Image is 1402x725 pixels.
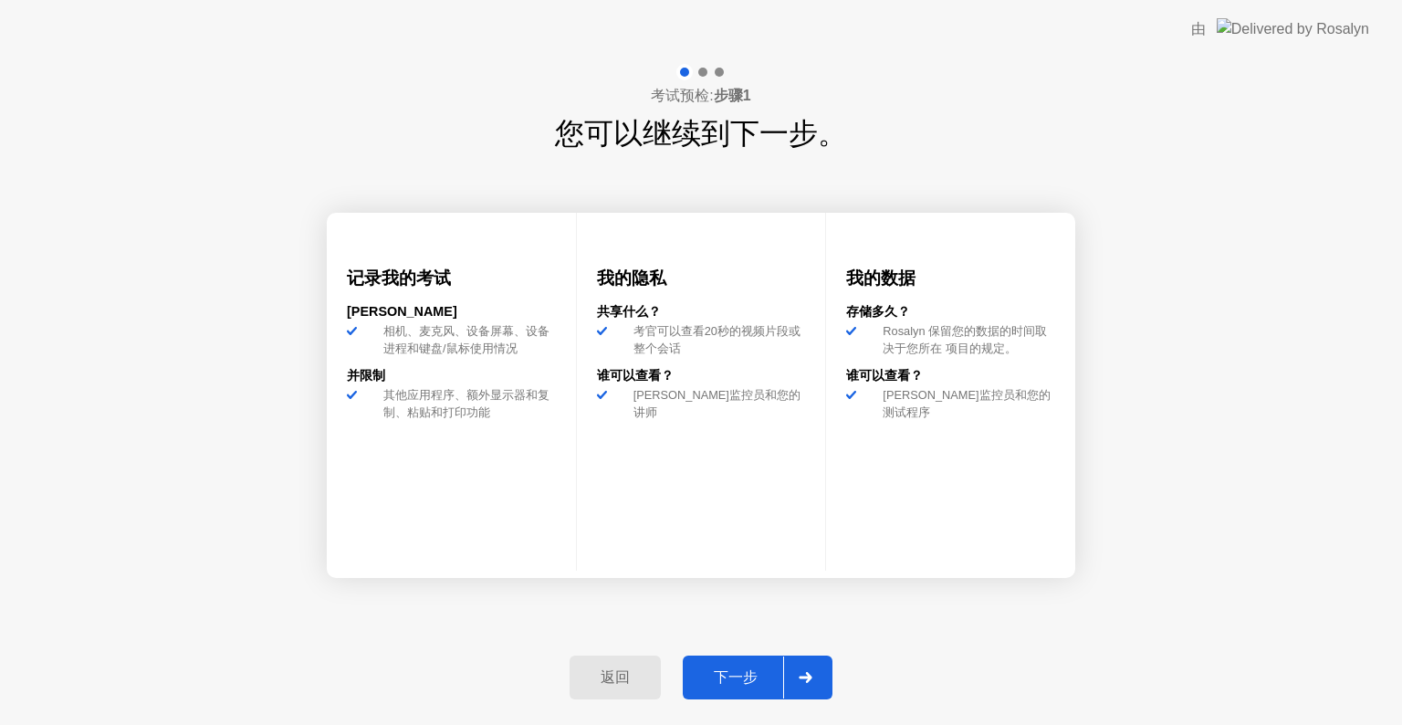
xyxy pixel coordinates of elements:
[376,322,556,357] div: 相机、麦克风、设备屏幕、设备进程和键盘/鼠标使用情况
[597,302,806,322] div: 共享什么？
[597,366,806,386] div: 谁可以查看？
[1191,18,1206,40] div: 由
[651,85,750,107] h4: 考试预检:
[714,88,751,103] b: 步骤1
[626,322,806,357] div: 考官可以查看20秒的视频片段或整个会话
[555,111,847,155] h1: 您可以继续到下一步。
[376,386,556,421] div: 其他应用程序、额外显示器和复制、粘贴和打印功能
[347,302,556,322] div: [PERSON_NAME]
[683,656,832,699] button: 下一步
[1217,18,1369,39] img: Delivered by Rosalyn
[846,366,1055,386] div: 谁可以查看？
[688,668,783,688] div: 下一步
[875,322,1055,357] div: Rosalyn 保留您的数据的时间取决于您所在 项目的规定。
[347,366,556,386] div: 并限制
[626,386,806,421] div: [PERSON_NAME]监控员和您的 讲师
[597,266,806,291] h3: 我的隐私
[846,302,1055,322] div: 存储多久？
[846,266,1055,291] h3: 我的数据
[347,266,556,291] h3: 记录我的考试
[875,386,1055,421] div: [PERSON_NAME]监控员和您的 测试程序
[570,656,661,699] button: 返回
[575,668,655,688] div: 返回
